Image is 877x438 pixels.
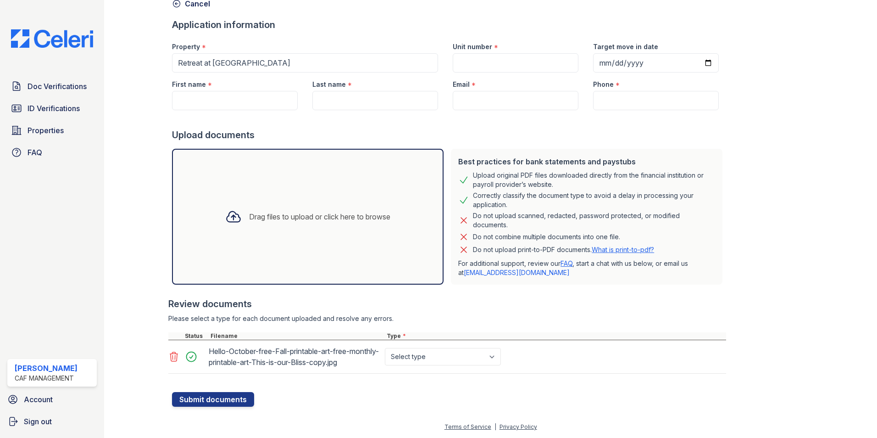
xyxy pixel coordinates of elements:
[494,423,496,430] div: |
[28,125,64,136] span: Properties
[172,129,726,141] div: Upload documents
[168,298,726,310] div: Review documents
[4,412,100,431] a: Sign out
[7,121,97,140] a: Properties
[444,423,491,430] a: Terms of Service
[28,103,80,114] span: ID Verifications
[24,394,53,405] span: Account
[7,99,97,118] a: ID Verifications
[561,259,572,267] a: FAQ
[7,143,97,162] a: FAQ
[385,332,726,340] div: Type
[312,80,346,89] label: Last name
[28,81,87,92] span: Doc Verifications
[15,374,78,383] div: CAF Management
[168,314,726,323] div: Please select a type for each document uploaded and resolve any errors.
[473,245,654,254] p: Do not upload print-to-PDF documents.
[15,363,78,374] div: [PERSON_NAME]
[209,332,385,340] div: Filename
[172,42,200,51] label: Property
[172,18,726,31] div: Application information
[473,231,620,242] div: Do not combine multiple documents into one file.
[209,344,381,370] div: Hello-October-free-Fall-printable-art-free-monthly-printable-art-This-is-our-Bliss-copy.jpg
[453,42,492,51] label: Unit number
[592,246,654,253] a: What is print-to-pdf?
[473,191,715,209] div: Correctly classify the document type to avoid a delay in processing your application.
[593,42,658,51] label: Target move in date
[453,80,470,89] label: Email
[473,211,715,230] div: Do not upload scanned, redacted, password protected, or modified documents.
[593,80,614,89] label: Phone
[24,416,52,427] span: Sign out
[4,390,100,409] a: Account
[473,171,715,189] div: Upload original PDF files downloaded directly from the financial institution or payroll provider’...
[4,29,100,48] img: CE_Logo_Blue-a8612792a0a2168367f1c8372b55b34899dd931a85d93a1a3d3e32e68fde9ad4.png
[172,392,254,407] button: Submit documents
[458,259,715,277] p: For additional support, review our , start a chat with us below, or email us at
[458,156,715,167] div: Best practices for bank statements and paystubs
[172,80,206,89] label: First name
[249,211,390,222] div: Drag files to upload or click here to browse
[28,147,42,158] span: FAQ
[183,332,209,340] div: Status
[500,423,537,430] a: Privacy Policy
[7,77,97,95] a: Doc Verifications
[464,269,570,276] a: [EMAIL_ADDRESS][DOMAIN_NAME]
